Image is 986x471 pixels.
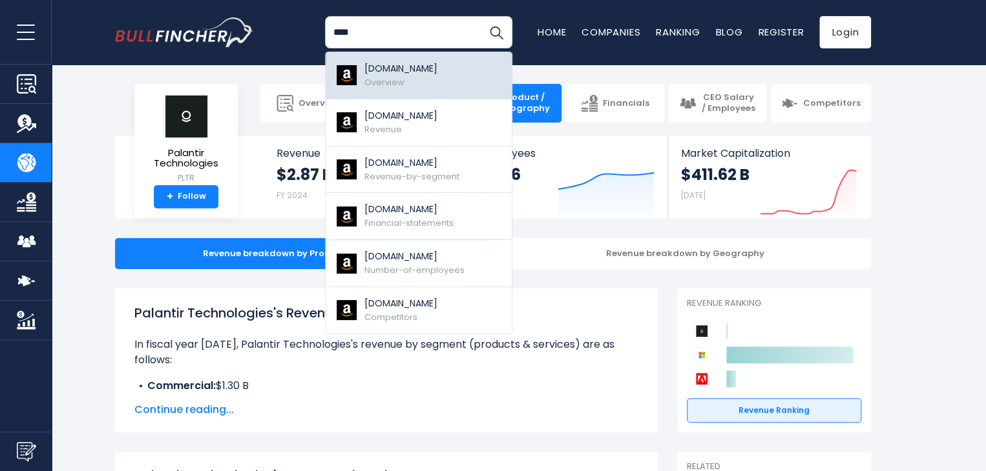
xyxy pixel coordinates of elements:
[803,98,861,109] span: Competitors
[167,191,173,203] strong: +
[464,84,561,123] a: Product / Geography
[326,146,512,194] a: [DOMAIN_NAME] Revenue-by-segment
[134,378,638,394] li: $1.30 B
[147,378,216,393] b: Commercial:
[326,287,512,334] a: [DOMAIN_NAME] Competitors
[681,147,857,159] span: Market Capitalization
[668,135,870,219] a: Market Capitalization $411.62 B [DATE]
[669,84,766,123] a: CEO Salary / Employees
[466,135,667,219] a: Employees 3,936 FY 2024
[364,297,437,310] p: [DOMAIN_NAME]
[364,76,404,88] span: Overview
[364,311,417,323] span: Competitors
[364,62,437,75] p: [DOMAIN_NAME]
[326,52,512,99] a: [DOMAIN_NAME] Overview
[326,193,512,240] a: [DOMAIN_NAME] Financial-statements
[496,92,551,114] span: Product / Geography
[299,98,340,109] span: Overview
[656,25,700,39] a: Ranking
[277,165,332,185] strong: $2.87 B
[264,135,466,219] a: Revenue $2.87 B FY 2024
[479,147,654,159] span: Employees
[480,16,512,48] button: Search
[364,217,454,229] span: Financial-statements
[115,17,254,47] img: bullfincher logo
[154,185,218,208] a: +Follow
[582,25,640,39] a: Companies
[277,147,453,159] span: Revenue
[277,190,308,201] small: FY 2024
[364,123,402,135] span: Revenue
[603,98,649,109] span: Financials
[115,238,487,269] div: Revenue breakdown by Products & Services
[134,303,638,323] h1: Palantir Technologies's Revenue by Segment
[326,240,512,287] a: [DOMAIN_NAME] Number-of-employees
[819,16,871,48] a: Login
[134,337,638,368] p: In fiscal year [DATE], Palantir Technologies's revenue by segment (products & services) are as fo...
[364,264,465,276] span: Number-of-employees
[364,109,437,123] p: [DOMAIN_NAME]
[364,250,465,263] p: [DOMAIN_NAME]
[687,398,861,423] a: Revenue Ranking
[134,402,638,417] span: Continue reading...
[145,172,227,184] small: PLTR
[693,346,710,363] img: Microsoft Corporation competitors logo
[771,84,871,123] a: Competitors
[701,92,756,114] span: CEO Salary / Employees
[260,84,357,123] a: Overview
[499,238,871,269] div: Revenue breakdown by Geography
[758,25,804,39] a: Register
[538,25,566,39] a: Home
[566,84,664,123] a: Financials
[681,190,706,201] small: [DATE]
[681,165,750,185] strong: $411.62 B
[145,148,227,169] span: Palantir Technologies
[326,99,512,146] a: [DOMAIN_NAME] Revenue
[364,156,459,170] p: [DOMAIN_NAME]
[715,25,742,39] a: Blog
[364,170,459,183] span: Revenue-by-segment
[144,94,228,185] a: Palantir Technologies PLTR
[687,298,861,309] p: Revenue Ranking
[693,370,710,387] img: Adobe competitors logo
[115,17,254,47] a: Go to homepage
[693,323,710,339] img: Palantir Technologies competitors logo
[364,203,454,216] p: [DOMAIN_NAME]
